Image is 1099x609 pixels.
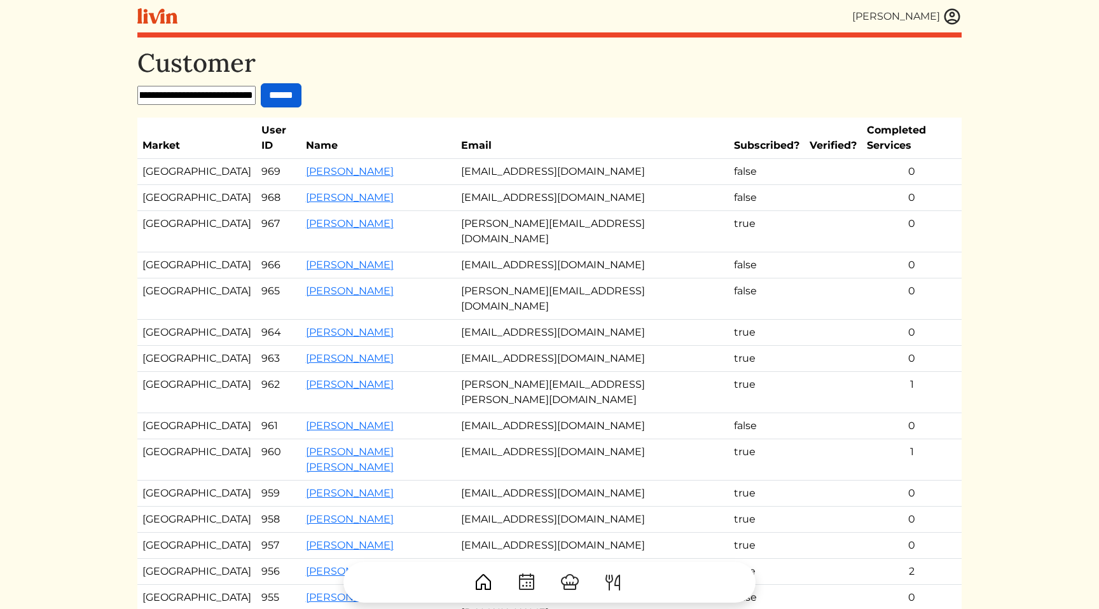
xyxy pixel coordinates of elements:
img: ChefHat-a374fb509e4f37eb0702ca99f5f64f3b6956810f32a249b33092029f8484b388.svg [560,572,580,592]
td: [EMAIL_ADDRESS][DOMAIN_NAME] [456,185,729,211]
img: CalendarDots-5bcf9d9080389f2a281d69619e1c85352834be518fbc73d9501aef674afc0d57.svg [516,572,537,592]
a: [PERSON_NAME] [PERSON_NAME] [306,446,394,473]
td: [PERSON_NAME][EMAIL_ADDRESS][PERSON_NAME][DOMAIN_NAME] [456,372,729,413]
td: 0 [862,320,962,346]
td: 962 [256,372,301,413]
td: [EMAIL_ADDRESS][DOMAIN_NAME] [456,533,729,559]
td: true [729,507,805,533]
td: 967 [256,211,301,252]
a: [PERSON_NAME] [306,259,394,271]
td: [EMAIL_ADDRESS][DOMAIN_NAME] [456,320,729,346]
td: 964 [256,320,301,346]
td: false [729,252,805,278]
td: 963 [256,346,301,372]
td: [EMAIL_ADDRESS][DOMAIN_NAME] [456,413,729,439]
img: livin-logo-a0d97d1a881af30f6274990eb6222085a2533c92bbd1e4f22c21b4f0d0e3210c.svg [137,8,177,24]
td: false [729,413,805,439]
td: [EMAIL_ADDRESS][DOMAIN_NAME] [456,159,729,185]
a: [PERSON_NAME] [306,191,394,203]
td: 0 [862,481,962,507]
td: 968 [256,185,301,211]
td: 0 [862,507,962,533]
a: [PERSON_NAME] [306,378,394,390]
a: [PERSON_NAME] [306,513,394,525]
th: Email [456,118,729,159]
td: [GEOGRAPHIC_DATA] [137,252,256,278]
a: [PERSON_NAME] [306,326,394,338]
th: Name [301,118,456,159]
td: [GEOGRAPHIC_DATA] [137,211,256,252]
div: [PERSON_NAME] [852,9,940,24]
td: 961 [256,413,301,439]
img: user_account-e6e16d2ec92f44fc35f99ef0dc9cddf60790bfa021a6ecb1c896eb5d2907b31c.svg [943,7,962,26]
td: [GEOGRAPHIC_DATA] [137,278,256,320]
td: [PERSON_NAME][EMAIL_ADDRESS][DOMAIN_NAME] [456,211,729,252]
td: true [729,346,805,372]
h1: Customer [137,48,962,78]
th: Subscribed? [729,118,805,159]
td: [GEOGRAPHIC_DATA] [137,185,256,211]
td: false [729,185,805,211]
td: [EMAIL_ADDRESS][DOMAIN_NAME] [456,507,729,533]
td: 0 [862,211,962,252]
a: [PERSON_NAME] [306,165,394,177]
td: 0 [862,278,962,320]
td: [PERSON_NAME][EMAIL_ADDRESS][DOMAIN_NAME] [456,278,729,320]
a: [PERSON_NAME] [306,539,394,551]
td: 1 [862,439,962,481]
td: true [729,372,805,413]
td: [EMAIL_ADDRESS][DOMAIN_NAME] [456,252,729,278]
td: 969 [256,159,301,185]
td: 957 [256,533,301,559]
a: [PERSON_NAME] [306,420,394,432]
td: 0 [862,533,962,559]
img: House-9bf13187bcbb5817f509fe5e7408150f90897510c4275e13d0d5fca38e0b5951.svg [473,572,494,592]
td: [GEOGRAPHIC_DATA] [137,159,256,185]
a: [PERSON_NAME] [306,285,394,297]
td: 959 [256,481,301,507]
td: true [729,481,805,507]
td: [EMAIL_ADDRESS][DOMAIN_NAME] [456,346,729,372]
td: [EMAIL_ADDRESS][DOMAIN_NAME] [456,439,729,481]
td: true [729,211,805,252]
td: 0 [862,185,962,211]
td: 960 [256,439,301,481]
td: [GEOGRAPHIC_DATA] [137,439,256,481]
td: [EMAIL_ADDRESS][DOMAIN_NAME] [456,481,729,507]
td: true [729,533,805,559]
a: [PERSON_NAME] [306,487,394,499]
td: 0 [862,252,962,278]
td: 0 [862,159,962,185]
th: Verified? [805,118,862,159]
td: [GEOGRAPHIC_DATA] [137,533,256,559]
td: false [729,278,805,320]
th: Market [137,118,256,159]
th: User ID [256,118,301,159]
td: 0 [862,346,962,372]
td: 0 [862,413,962,439]
td: 966 [256,252,301,278]
th: Completed Services [862,118,962,159]
a: [PERSON_NAME] [306,352,394,364]
td: [GEOGRAPHIC_DATA] [137,372,256,413]
td: 965 [256,278,301,320]
td: true [729,320,805,346]
td: [GEOGRAPHIC_DATA] [137,413,256,439]
td: [GEOGRAPHIC_DATA] [137,481,256,507]
a: [PERSON_NAME] [306,217,394,229]
td: 958 [256,507,301,533]
td: [GEOGRAPHIC_DATA] [137,346,256,372]
img: ForkKnife-55491504ffdb50bab0c1e09e7649658475375261d09fd45db06cec23bce548bf.svg [603,572,623,592]
td: false [729,159,805,185]
td: [GEOGRAPHIC_DATA] [137,507,256,533]
td: true [729,439,805,481]
td: 1 [862,372,962,413]
td: [GEOGRAPHIC_DATA] [137,320,256,346]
